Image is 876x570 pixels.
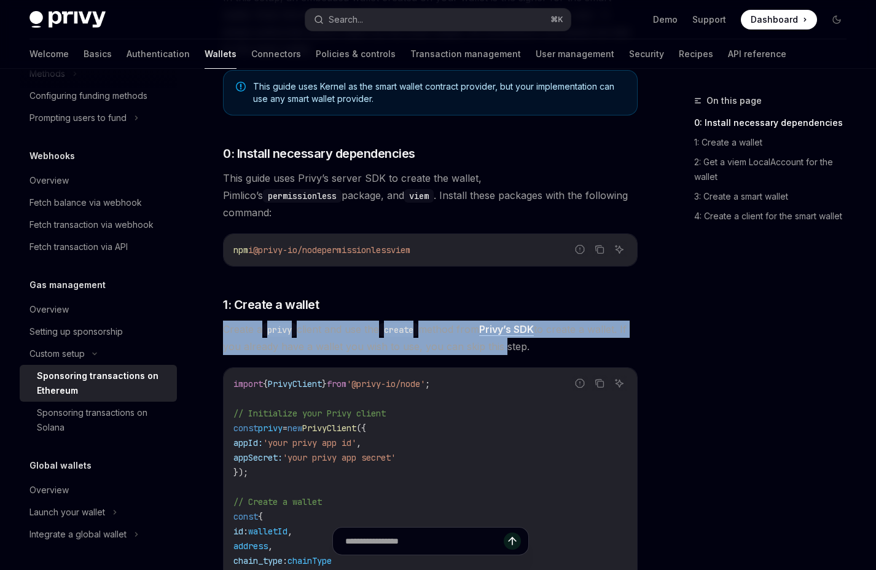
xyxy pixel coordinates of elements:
[504,533,521,550] button: Send message
[694,187,856,206] a: 3: Create a smart wallet
[611,241,627,257] button: Ask AI
[316,39,396,69] a: Policies & controls
[263,378,268,389] span: {
[258,423,283,434] span: privy
[283,452,396,463] span: 'your privy app secret'
[248,244,253,256] span: i
[223,296,319,313] span: 1: Create a wallet
[233,511,258,522] span: const
[425,378,430,389] span: ;
[629,39,664,69] a: Security
[20,321,177,343] a: Setting up sponsorship
[29,527,127,542] div: Integrate a global wallet
[233,423,258,434] span: const
[268,378,322,389] span: PrivyClient
[251,39,301,69] a: Connectors
[29,39,69,69] a: Welcome
[233,437,263,448] span: appId:
[706,93,762,108] span: On this page
[327,378,346,389] span: from
[233,378,263,389] span: import
[592,375,608,391] button: Copy the contents from the code block
[263,189,342,203] code: permissionless
[20,85,177,107] a: Configuring funding methods
[127,39,190,69] a: Authentication
[205,39,237,69] a: Wallets
[356,423,366,434] span: ({
[223,145,415,162] span: 0: Install necessary dependencies
[572,375,588,391] button: Report incorrect code
[29,195,142,210] div: Fetch balance via webhook
[356,437,361,448] span: ,
[29,483,69,498] div: Overview
[410,39,521,69] a: Transaction management
[29,11,106,28] img: dark logo
[305,9,571,31] button: Search...⌘K
[20,214,177,236] a: Fetch transaction via webhook
[258,511,263,522] span: {
[322,378,327,389] span: }
[611,375,627,391] button: Ask AI
[741,10,817,29] a: Dashboard
[322,244,391,256] span: permissionless
[653,14,678,26] a: Demo
[20,192,177,214] a: Fetch balance via webhook
[223,321,638,355] span: Create a client and use the method from to create a wallet. If you already have a wallet you wish...
[20,365,177,402] a: Sponsoring transactions on Ethereum
[329,12,363,27] div: Search...
[346,378,425,389] span: '@privy-io/node'
[379,323,418,337] code: create
[29,324,123,339] div: Setting up sponsorship
[253,80,625,105] span: This guide uses Kernel as the smart wallet contract provider, but your implementation can use any...
[223,170,638,221] span: This guide uses Privy’s server SDK to create the wallet, Pimlico’s package, and . Install these p...
[263,437,356,448] span: 'your privy app id'
[572,241,588,257] button: Report incorrect code
[20,299,177,321] a: Overview
[283,423,287,434] span: =
[29,173,69,188] div: Overview
[751,14,798,26] span: Dashboard
[20,236,177,258] a: Fetch transaction via API
[20,402,177,439] a: Sponsoring transactions on Solana
[233,496,322,507] span: // Create a wallet
[29,88,147,103] div: Configuring funding methods
[694,113,856,133] a: 0: Install necessary dependencies
[29,458,92,473] h5: Global wallets
[29,346,85,361] div: Custom setup
[29,111,127,125] div: Prompting users to fund
[694,133,856,152] a: 1: Create a wallet
[827,10,847,29] button: Toggle dark mode
[37,369,170,398] div: Sponsoring transactions on Ethereum
[694,206,856,226] a: 4: Create a client for the smart wallet
[20,170,177,192] a: Overview
[29,240,128,254] div: Fetch transaction via API
[479,323,534,336] a: Privy’s SDK
[262,323,297,337] code: privy
[29,302,69,317] div: Overview
[84,39,112,69] a: Basics
[29,149,75,163] h5: Webhooks
[692,14,726,26] a: Support
[233,452,283,463] span: appSecret:
[592,241,608,257] button: Copy the contents from the code block
[550,15,563,25] span: ⌘ K
[233,467,248,478] span: });
[694,152,856,187] a: 2: Get a viem LocalAccount for the wallet
[29,278,106,292] h5: Gas management
[287,423,302,434] span: new
[29,217,154,232] div: Fetch transaction via webhook
[233,244,248,256] span: npm
[391,244,410,256] span: viem
[404,189,434,203] code: viem
[728,39,786,69] a: API reference
[233,408,386,419] span: // Initialize your Privy client
[20,479,177,501] a: Overview
[536,39,614,69] a: User management
[302,423,356,434] span: PrivyClient
[37,405,170,435] div: Sponsoring transactions on Solana
[679,39,713,69] a: Recipes
[29,505,105,520] div: Launch your wallet
[236,82,246,92] svg: Note
[253,244,322,256] span: @privy-io/node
